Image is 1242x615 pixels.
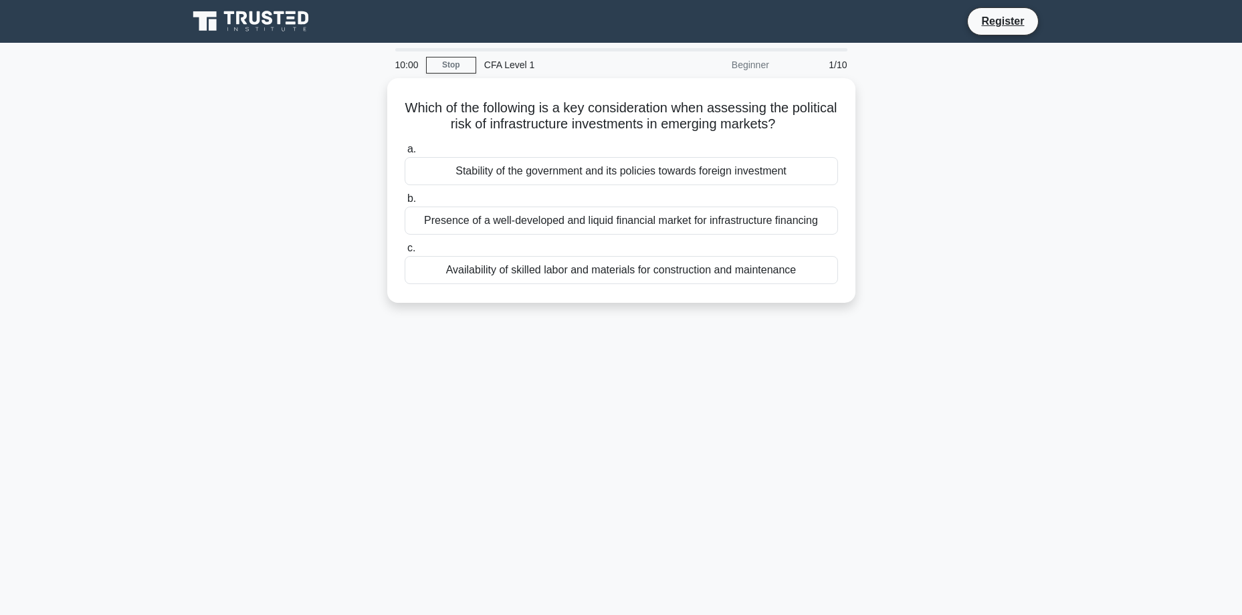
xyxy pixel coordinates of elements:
[660,51,777,78] div: Beginner
[476,51,660,78] div: CFA Level 1
[973,13,1032,29] a: Register
[426,57,476,74] a: Stop
[407,193,416,204] span: b.
[405,207,838,235] div: Presence of a well-developed and liquid financial market for infrastructure financing
[405,157,838,185] div: Stability of the government and its policies towards foreign investment
[403,100,839,133] h5: Which of the following is a key consideration when assessing the political risk of infrastructure...
[387,51,426,78] div: 10:00
[777,51,855,78] div: 1/10
[407,143,416,154] span: a.
[405,256,838,284] div: Availability of skilled labor and materials for construction and maintenance
[407,242,415,253] span: c.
